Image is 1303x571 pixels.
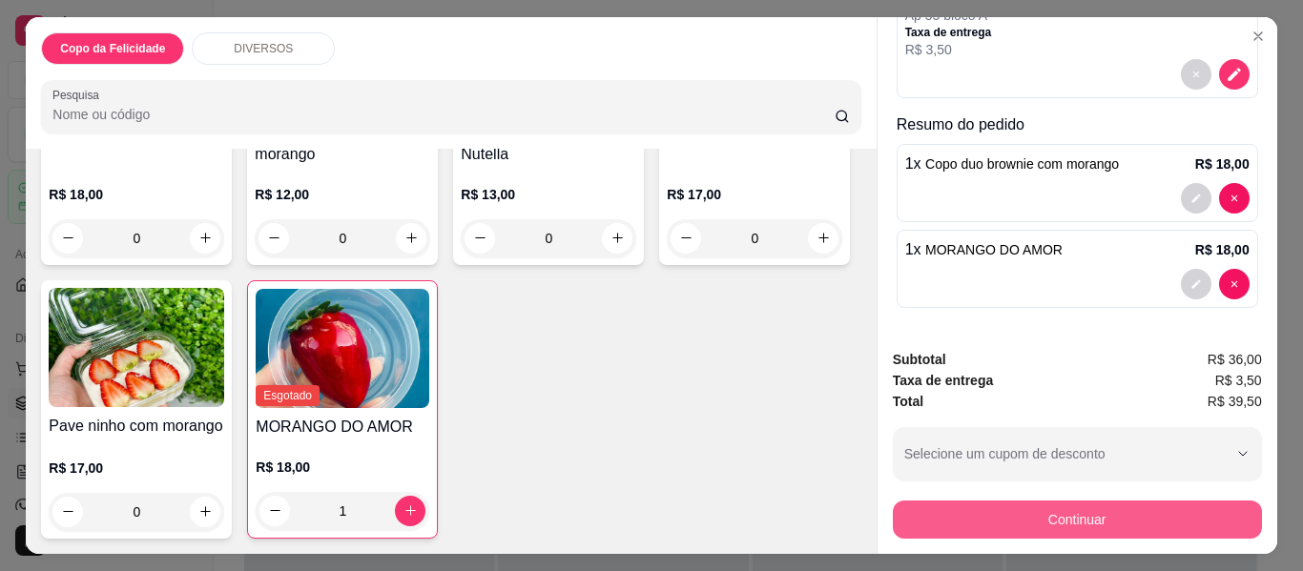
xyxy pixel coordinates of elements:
button: Selecione um cupom de desconto [893,427,1262,480]
p: R$ 18,00 [256,458,429,477]
span: MORANGO DO AMOR [925,242,1063,257]
button: decrease-product-quantity [465,223,495,254]
button: decrease-product-quantity [52,497,83,527]
p: Resumo do pedido [897,113,1258,136]
button: decrease-product-quantity [1181,269,1211,299]
h4: Pave ninho com morango [49,415,224,438]
button: decrease-product-quantity [1219,269,1250,299]
button: increase-product-quantity [396,223,426,254]
button: increase-product-quantity [190,497,220,527]
img: product-image [49,288,224,407]
button: increase-product-quantity [395,496,425,526]
button: decrease-product-quantity [1181,183,1211,214]
button: Continuar [893,500,1262,539]
button: decrease-product-quantity [1181,59,1211,90]
button: increase-product-quantity [808,223,838,254]
span: R$ 3,50 [1215,370,1262,391]
p: R$ 12,00 [255,185,430,204]
button: decrease-product-quantity [259,496,290,526]
p: R$ 3,50 [905,40,1138,59]
p: R$ 18,00 [1195,240,1250,259]
p: DIVERSOS [234,41,293,56]
img: product-image [256,289,429,408]
span: R$ 36,00 [1208,349,1262,370]
p: R$ 18,00 [1195,154,1250,173]
span: Copo duo brownie com morango [925,156,1119,172]
button: decrease-product-quantity [671,223,701,254]
span: Esgotado [256,385,320,406]
button: Close [1243,21,1273,51]
p: 1 x [905,153,1119,175]
p: R$ 13,00 [461,185,636,204]
strong: Taxa de entrega [893,373,994,388]
strong: Total [893,394,923,409]
p: Taxa de entrega [905,25,1138,40]
button: increase-product-quantity [602,223,632,254]
p: R$ 18,00 [49,185,224,204]
strong: Subtotal [893,352,946,367]
span: R$ 39,50 [1208,391,1262,412]
button: increase-product-quantity [190,223,220,254]
p: Copo da Felicidade [60,41,165,56]
button: decrease-product-quantity [1219,59,1250,90]
p: R$ 17,00 [667,185,842,204]
h4: MORANGO DO AMOR [256,416,429,438]
button: decrease-product-quantity [1219,183,1250,214]
label: Pesquisa [52,87,106,103]
button: decrease-product-quantity [52,223,83,254]
input: Pesquisa [52,105,835,124]
p: 1 x [905,238,1063,261]
p: R$ 17,00 [49,459,224,478]
button: decrease-product-quantity [259,223,289,254]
